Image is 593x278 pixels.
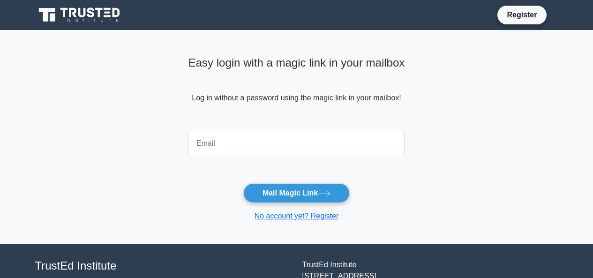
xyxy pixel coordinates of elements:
input: Email [188,130,405,157]
button: Mail Magic Link [243,183,350,203]
div: Log in without a password using the magic link in your mailbox! [188,53,405,126]
h4: TrustEd Institute [35,259,291,273]
a: No account yet? Register [255,212,339,220]
a: Register [501,9,542,21]
h4: Easy login with a magic link in your mailbox [188,56,405,70]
